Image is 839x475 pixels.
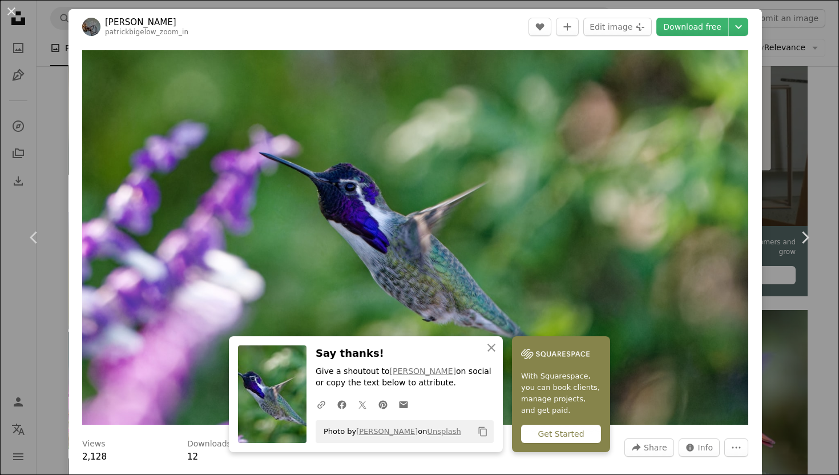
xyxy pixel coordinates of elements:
[187,452,198,462] span: 12
[393,393,414,416] a: Share over email
[521,345,590,363] img: file-1747939142011-51e5cc87e3c9
[82,452,107,462] span: 2,128
[356,427,418,436] a: [PERSON_NAME]
[583,18,652,36] button: Edit image
[82,438,106,450] h3: Views
[373,393,393,416] a: Share on Pinterest
[521,425,601,443] div: Get Started
[729,18,748,36] button: Choose download size
[82,50,748,425] button: Zoom in on this image
[624,438,673,457] button: Share this image
[82,50,748,425] img: A hummingbird hovers near purple flowers.
[473,422,493,441] button: Copy to clipboard
[105,17,188,28] a: [PERSON_NAME]
[724,438,748,457] button: More Actions
[390,367,456,376] a: [PERSON_NAME]
[187,438,231,450] h3: Downloads
[698,439,713,456] span: Info
[771,183,839,292] a: Next
[521,371,601,416] span: With Squarespace, you can book clients, manage projects, and get paid.
[644,439,667,456] span: Share
[427,427,461,436] a: Unsplash
[512,336,610,452] a: With Squarespace, you can book clients, manage projects, and get paid.Get Started
[316,367,494,389] p: Give a shoutout to on social or copy the text below to attribute.
[529,18,551,36] button: Like
[332,393,352,416] a: Share on Facebook
[82,18,100,36] img: Go to Patrick Bigelow's profile
[316,345,494,362] h3: Say thanks!
[352,393,373,416] a: Share on Twitter
[105,28,188,36] a: patrickbigelow_zoom_in
[556,18,579,36] button: Add to Collection
[656,18,728,36] a: Download free
[318,422,461,441] span: Photo by on
[679,438,720,457] button: Stats about this image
